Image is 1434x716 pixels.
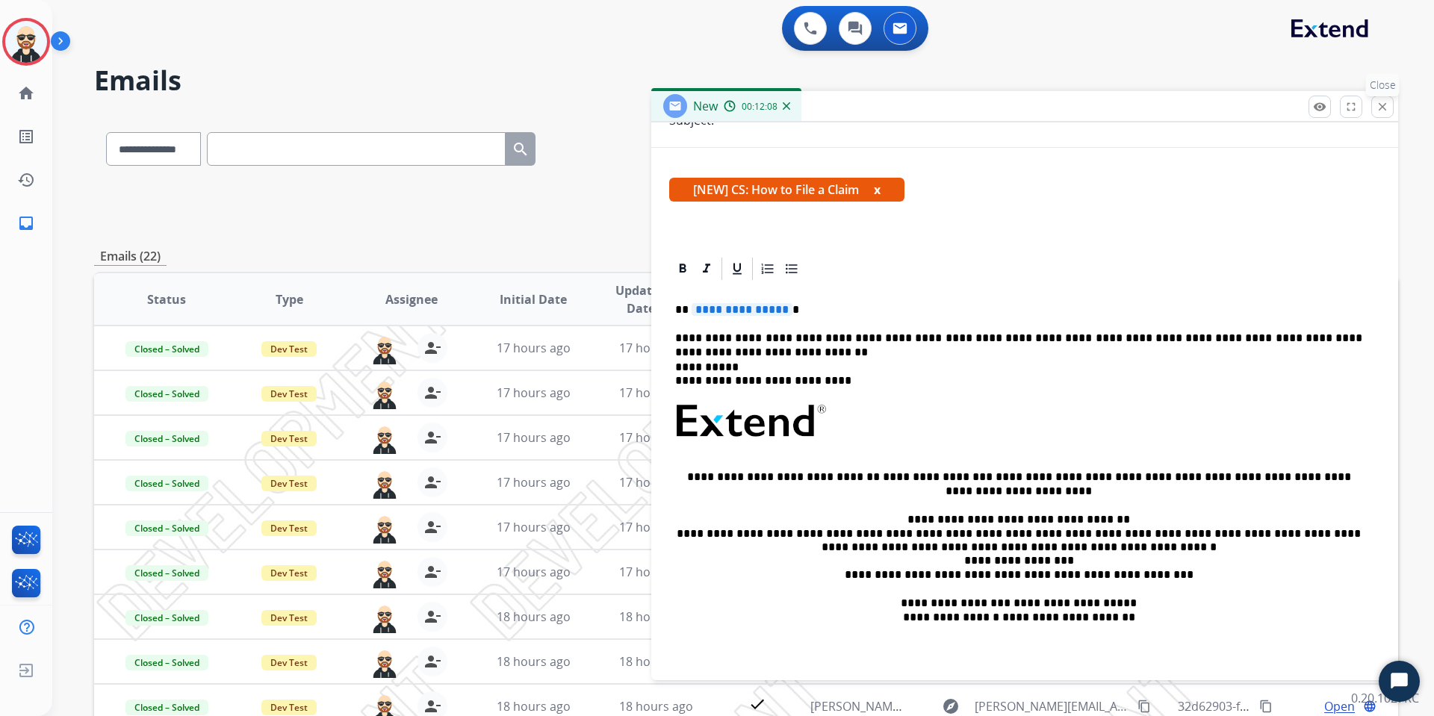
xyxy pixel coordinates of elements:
[619,385,693,401] span: 17 hours ago
[125,341,208,357] span: Closed – Solved
[619,608,693,625] span: 18 hours ago
[1137,700,1151,713] mat-icon: content_copy
[757,258,779,280] div: Ordered List
[1313,100,1326,113] mat-icon: remove_red_eye
[370,333,400,364] img: agent-avatar
[607,281,675,317] span: Updated Date
[975,697,1129,715] span: [PERSON_NAME][EMAIL_ADDRESS][PERSON_NAME][DOMAIN_NAME]
[810,698,934,715] span: [PERSON_NAME] test1
[742,101,777,113] span: 00:12:08
[17,214,35,232] mat-icon: inbox
[94,66,1398,96] h2: Emails
[1259,700,1273,713] mat-icon: content_copy
[261,341,317,357] span: Dev Test
[370,512,400,544] img: agent-avatar
[17,171,35,189] mat-icon: history
[261,476,317,491] span: Dev Test
[695,258,718,280] div: Italic
[261,565,317,581] span: Dev Test
[125,386,208,402] span: Closed – Solved
[423,563,441,581] mat-icon: person_remove
[385,290,438,308] span: Assignee
[780,258,803,280] div: Bullet List
[619,429,693,446] span: 17 hours ago
[619,474,693,491] span: 17 hours ago
[1366,74,1400,96] p: Close
[1389,671,1410,692] svg: Open Chat
[370,602,400,633] img: agent-avatar
[512,140,530,158] mat-icon: search
[1351,689,1419,707] p: 0.20.1027RC
[497,653,571,670] span: 18 hours ago
[423,653,441,670] mat-icon: person_remove
[1178,698,1400,715] span: 32d62903-f012-41f5-9204-4d5375fa5c77
[619,698,693,715] span: 18 hours ago
[125,565,208,581] span: Closed – Solved
[125,700,208,715] span: Closed – Solved
[261,655,317,670] span: Dev Test
[276,290,303,308] span: Type
[125,476,208,491] span: Closed – Solved
[1324,697,1355,715] span: Open
[671,258,694,280] div: Bold
[261,610,317,626] span: Dev Test
[942,697,960,715] mat-icon: explore
[125,520,208,536] span: Closed – Solved
[370,647,400,678] img: agent-avatar
[1376,100,1389,113] mat-icon: close
[17,128,35,146] mat-icon: list_alt
[497,608,571,625] span: 18 hours ago
[726,258,748,280] div: Underline
[370,423,400,454] img: agent-avatar
[748,695,766,713] mat-icon: check
[693,98,718,114] span: New
[619,564,693,580] span: 17 hours ago
[125,431,208,446] span: Closed – Solved
[370,378,400,409] img: agent-avatar
[261,700,317,715] span: Dev Test
[423,429,441,446] mat-icon: person_remove
[423,697,441,715] mat-icon: person_remove
[669,178,904,202] span: [NEW] CS: How to File a Claim
[370,557,400,588] img: agent-avatar
[147,290,186,308] span: Status
[497,429,571,446] span: 17 hours ago
[1344,100,1358,113] mat-icon: fullscreen
[497,385,571,401] span: 17 hours ago
[497,519,571,535] span: 17 hours ago
[619,519,693,535] span: 17 hours ago
[874,181,881,199] button: x
[261,431,317,446] span: Dev Test
[5,21,47,63] img: avatar
[497,698,571,715] span: 18 hours ago
[423,518,441,536] mat-icon: person_remove
[1379,661,1420,702] button: Start Chat
[1371,96,1394,118] button: Close
[497,564,571,580] span: 17 hours ago
[423,384,441,402] mat-icon: person_remove
[423,608,441,626] mat-icon: person_remove
[497,474,571,491] span: 17 hours ago
[17,84,35,102] mat-icon: home
[261,520,317,536] span: Dev Test
[423,339,441,357] mat-icon: person_remove
[619,340,693,356] span: 17 hours ago
[370,467,400,499] img: agent-avatar
[423,473,441,491] mat-icon: person_remove
[497,340,571,356] span: 17 hours ago
[619,653,693,670] span: 18 hours ago
[500,290,567,308] span: Initial Date
[261,386,317,402] span: Dev Test
[125,610,208,626] span: Closed – Solved
[125,655,208,670] span: Closed – Solved
[94,247,167,266] p: Emails (22)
